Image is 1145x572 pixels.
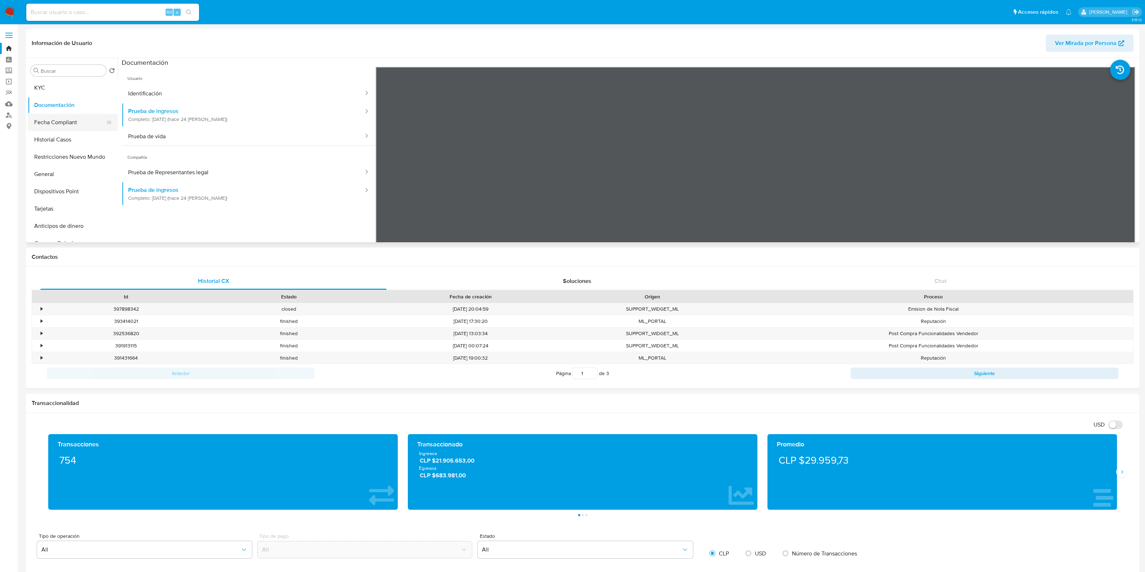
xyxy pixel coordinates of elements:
[109,68,115,76] button: Volver al orden por defecto
[45,340,207,352] div: 391913115
[734,328,1133,339] div: Post Compra Funcionalidades Vendedor
[571,315,734,327] div: ML_PORTAL
[576,293,729,300] div: Origen
[1018,8,1058,16] span: Accesos rápidos
[47,368,315,379] button: Anterior
[41,306,42,312] div: •
[41,318,42,325] div: •
[33,68,39,73] button: Buscar
[207,340,370,352] div: finished
[1055,35,1117,52] span: Ver Mirada por Persona
[851,368,1118,379] button: Siguiente
[571,328,734,339] div: SUPPORT_WIDGET_ML
[563,277,591,285] span: Soluciones
[1046,35,1133,52] button: Ver Mirada por Persona
[32,40,92,47] h1: Información de Usuario
[207,303,370,315] div: closed
[28,217,118,235] button: Anticipos de dinero
[28,166,118,183] button: General
[28,200,118,217] button: Tarjetas
[28,235,118,252] button: Cruces y Relaciones
[41,342,42,349] div: •
[207,352,370,364] div: finished
[1132,8,1140,16] a: Salir
[556,368,609,379] span: Página de
[375,293,566,300] div: Fecha de creación
[207,315,370,327] div: finished
[45,315,207,327] div: 393414021
[32,400,1133,407] h1: Transaccionalidad
[734,303,1133,315] div: Emision de Nota Fiscal
[370,303,571,315] div: [DATE] 20:04:59
[370,352,571,364] div: [DATE] 19:00:32
[571,303,734,315] div: SUPPORT_WIDGET_ML
[28,79,118,96] button: KYC
[41,355,42,361] div: •
[212,293,365,300] div: Estado
[166,9,172,15] span: Alt
[1089,9,1130,15] p: camilafernanda.paredessaldano@mercadolibre.cl
[28,183,118,200] button: Dispositivos Point
[50,293,202,300] div: Id
[41,330,42,337] div: •
[181,7,196,17] button: search-icon
[198,277,229,285] span: Historial CX
[1065,9,1072,15] a: Notificaciones
[45,328,207,339] div: 392536820
[370,328,571,339] div: [DATE] 13:03:34
[41,68,103,74] input: Buscar
[934,277,947,285] span: Chat
[32,253,1133,261] h1: Contactos
[176,9,178,15] span: s
[734,315,1133,327] div: Reputación
[28,148,118,166] button: Restricciones Nuevo Mundo
[571,340,734,352] div: SUPPORT_WIDGET_ML
[207,328,370,339] div: finished
[26,8,199,17] input: Buscar usuario o caso...
[734,352,1133,364] div: Reputación
[28,96,118,114] button: Documentación
[45,303,207,315] div: 397898342
[734,340,1133,352] div: Post Compra Funcionalidades Vendedor
[370,315,571,327] div: [DATE] 17:30:20
[28,131,118,148] button: Historial Casos
[370,340,571,352] div: [DATE] 00:07:24
[606,370,609,377] span: 3
[571,352,734,364] div: ML_PORTAL
[45,352,207,364] div: 391431664
[28,114,112,131] button: Fecha Compliant
[739,293,1128,300] div: Proceso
